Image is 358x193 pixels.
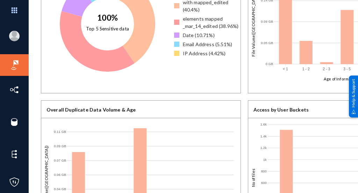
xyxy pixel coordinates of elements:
text: 1.4k [260,135,266,138]
text: 0.09 GB [261,20,273,23]
img: app launcher [4,3,25,18]
div: Overall Duplicate Data Volume & Age [41,101,241,118]
text: 3 - 5 [343,67,351,71]
text: No of files [251,169,255,187]
text: 0.04 GB [54,187,66,191]
img: icon-sources.svg [9,117,20,127]
text: 800 [261,170,266,173]
div: elements mapped _mar_14_edited (38.96%) [183,15,241,30]
div: Date (10.71%) [183,31,215,39]
text: 100% [98,13,118,22]
text: 1 - 2 [302,67,309,71]
text: 1k [263,158,266,161]
text: Top 5 Sensitive data [86,26,129,31]
text: 1.2k [260,146,266,150]
img: blank-profile-picture.png [9,31,20,41]
text: 1.6k [260,123,266,126]
img: icon-policies.svg [9,177,20,187]
img: help_support.svg [351,109,356,114]
text: 0.07 GB [54,159,66,162]
text: 0 GB [265,62,273,66]
img: icon-elements.svg [9,149,20,159]
text: < 1 [283,67,288,71]
img: icon-risk-sonar.svg [9,60,20,70]
text: 0.06 GB [54,173,66,177]
img: icon-inventory.svg [9,85,20,95]
div: Email Address (5.51%) [183,41,232,48]
text: 600 [261,181,266,185]
text: 2 - 3 [323,67,330,71]
div: IP Address (4.42%) [183,50,226,57]
div: Help & Support [349,76,358,117]
text: 0.11 GB [54,130,66,134]
text: 0.09 GB [54,144,66,148]
text: 0.05 GB [261,41,273,45]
